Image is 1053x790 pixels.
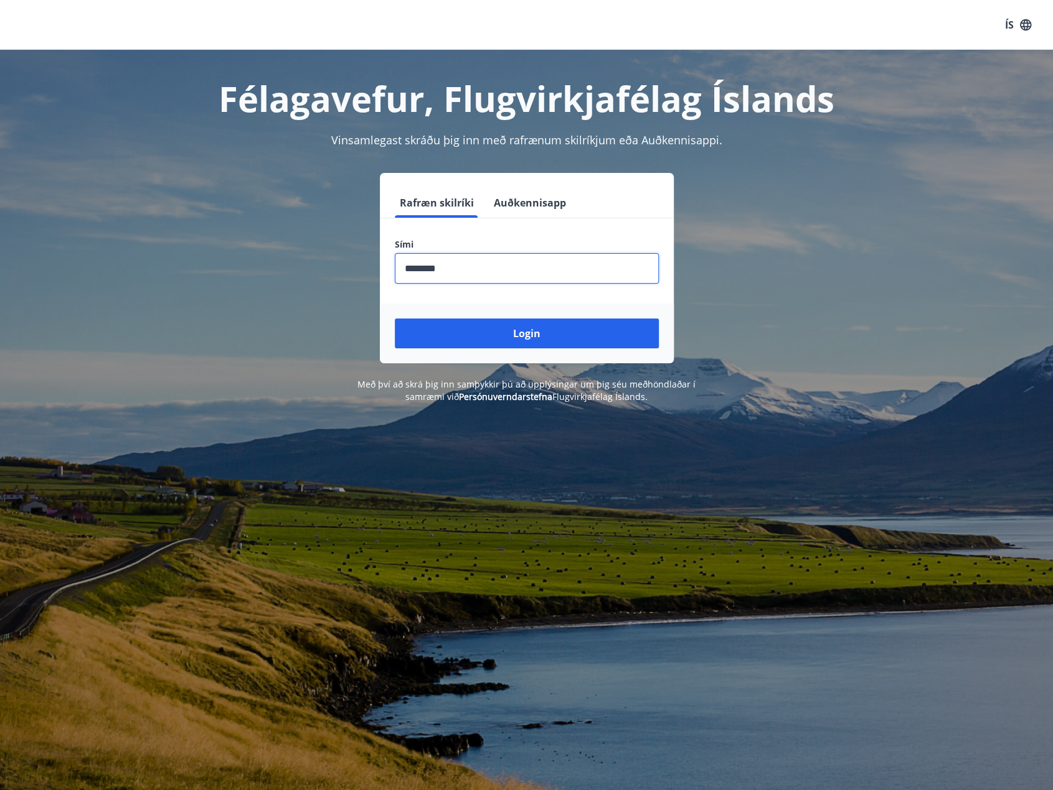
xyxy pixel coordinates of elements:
[331,132,722,147] span: Vinsamlegast skráðu þig inn með rafrænum skilríkjum eða Auðkennisappi.
[93,75,960,122] h1: Félagavefur, Flugvirkjafélag Íslands
[395,188,479,218] button: Rafræn skilríki
[395,318,659,348] button: Login
[357,378,696,402] span: Með því að skrá þig inn samþykkir þú að upplýsingar um þig séu meðhöndlaðar í samræmi við Flugvir...
[998,14,1038,36] button: ÍS
[395,238,659,251] label: Sími
[459,391,552,402] a: Persónuverndarstefna
[489,188,571,218] button: Auðkennisapp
